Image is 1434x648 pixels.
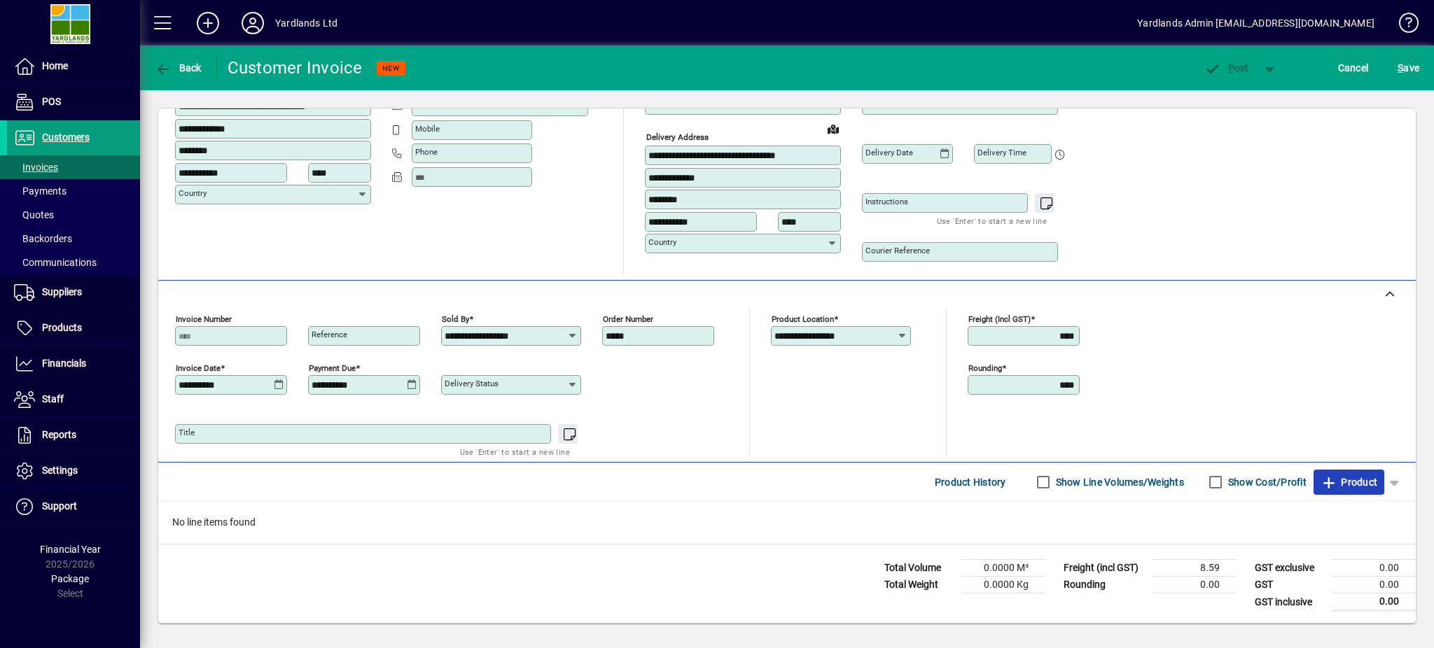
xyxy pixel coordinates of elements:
span: P [1228,62,1234,73]
span: Communications [14,257,97,268]
span: Support [42,500,77,512]
mat-label: Rounding [968,363,1002,373]
span: Invoices [14,162,58,173]
mat-label: Product location [772,314,834,324]
span: Financials [42,358,86,369]
span: Products [42,322,82,333]
a: Home [7,49,140,84]
a: Financials [7,346,140,381]
button: Cancel [1335,55,1372,80]
a: POS [7,85,140,120]
span: Customers [42,132,90,143]
span: Reports [42,429,76,440]
div: No line items found [158,501,1416,544]
button: Post [1197,55,1256,80]
mat-label: Reference [312,330,347,339]
a: Staff [7,382,140,417]
a: Communications [7,251,140,274]
td: Freight (incl GST) [1057,560,1153,577]
a: Quotes [7,203,140,227]
a: Products [7,311,140,346]
button: Save [1394,55,1423,80]
td: GST [1248,577,1332,593]
mat-label: Invoice number [176,314,232,324]
td: Total Weight [877,577,961,593]
button: Back [151,55,205,80]
span: NEW [382,64,400,73]
td: 0.0000 M³ [961,560,1045,577]
td: 0.0000 Kg [961,577,1045,593]
a: Invoices [7,155,140,179]
td: 0.00 [1332,593,1416,611]
mat-label: Country [179,188,207,198]
span: Cancel [1338,57,1369,79]
mat-label: Delivery status [445,379,499,388]
label: Show Line Volumes/Weights [1053,475,1184,489]
span: Staff [42,393,64,404]
td: Total Volume [877,560,961,577]
div: Yardlands Admin [EMAIL_ADDRESS][DOMAIN_NAME] [1137,12,1374,34]
button: Profile [230,10,275,36]
mat-label: Title [179,428,195,437]
td: 0.00 [1332,560,1416,577]
button: Product [1314,470,1384,495]
a: Reports [7,418,140,453]
a: Support [7,489,140,524]
mat-label: Mobile [415,124,440,134]
span: Back [155,62,202,73]
mat-label: Invoice date [176,363,221,373]
a: View on map [822,118,844,140]
label: Show Cost/Profit [1225,475,1307,489]
span: ave [1398,57,1419,79]
span: Product [1321,471,1377,493]
mat-label: Phone [415,147,438,157]
mat-label: Sold by [442,314,469,324]
span: Payments [14,185,67,197]
button: Product History [929,470,1012,495]
td: Rounding [1057,577,1153,593]
span: Backorders [14,233,72,244]
td: GST inclusive [1248,593,1332,611]
a: Backorders [7,227,140,251]
span: POS [42,96,61,107]
span: Quotes [14,209,54,220]
div: Customer Invoice [228,57,363,79]
mat-label: Payment due [309,363,356,373]
span: S [1398,62,1403,73]
div: Yardlands Ltd [275,12,337,34]
mat-hint: Use 'Enter' to start a new line [460,444,570,460]
span: Settings [42,465,78,476]
mat-label: Courier Reference [865,246,930,255]
mat-label: Freight (incl GST) [968,314,1031,324]
td: 8.59 [1153,560,1237,577]
span: Suppliers [42,286,82,297]
mat-label: Instructions [865,197,908,206]
td: 0.00 [1153,577,1237,593]
span: Package [51,573,89,584]
button: Add [186,10,230,36]
a: Settings [7,453,140,488]
mat-label: Order number [603,314,653,324]
td: 0.00 [1332,577,1416,593]
mat-label: Delivery date [865,148,913,157]
span: Home [42,60,68,71]
a: Suppliers [7,275,140,310]
mat-label: Delivery time [977,148,1026,157]
a: Knowledge Base [1388,3,1416,48]
span: Financial Year [40,544,101,555]
span: ost [1204,62,1249,73]
a: Payments [7,179,140,203]
mat-label: Country [648,237,676,247]
span: Product History [935,471,1006,493]
td: GST exclusive [1248,560,1332,577]
mat-hint: Use 'Enter' to start a new line [937,213,1047,229]
app-page-header-button: Back [140,55,217,80]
